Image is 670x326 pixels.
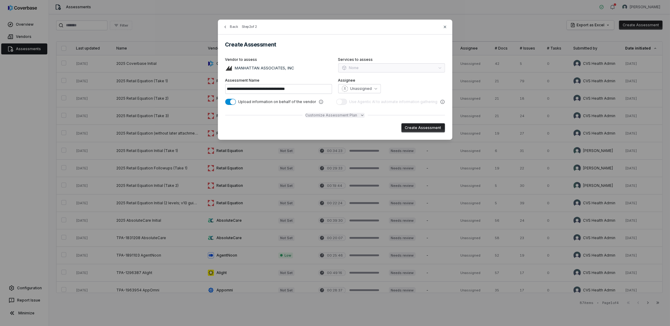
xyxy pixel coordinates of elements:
span: Customize Assessment Plan [306,113,357,118]
span: Vendor to assess [225,57,257,62]
span: Unassigned [350,86,372,91]
button: Customize Assessment Plan [306,113,365,118]
span: Create Assessment [225,41,276,48]
span: Step 2 of 2 [242,24,257,29]
label: Assessment Name [225,78,332,83]
label: Services to assess [338,57,445,62]
p: MANHATTAN ASSOCIATES, INC [233,65,295,71]
button: Create Assessment [401,123,445,132]
label: Assignee [338,78,445,83]
span: Upload information on behalf of the vendor [238,99,316,104]
span: Use Agentic AI to automate information gathering [349,99,438,104]
button: Back [221,21,240,32]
